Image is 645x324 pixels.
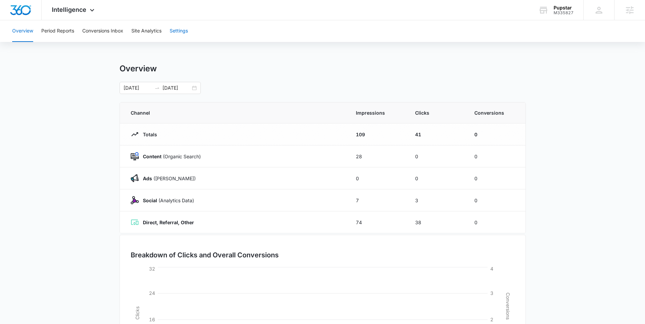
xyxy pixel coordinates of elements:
strong: Direct, Referral, Other [143,219,194,225]
span: swap-right [154,85,160,91]
p: Totals [139,131,157,138]
td: 109 [348,123,407,145]
span: Clicks [415,109,458,116]
tspan: 2 [490,317,493,322]
button: Period Reports [41,20,74,42]
td: 28 [348,145,407,167]
strong: Ads [143,176,152,181]
tspan: 32 [149,266,155,272]
td: 41 [407,123,466,145]
div: account id [554,10,574,15]
span: Impressions [356,109,399,116]
img: Ads [131,174,139,182]
span: Intelligence [52,6,86,13]
tspan: Clicks [134,306,140,320]
td: 0 [466,211,525,233]
tspan: 24 [149,290,155,296]
tspan: 16 [149,317,155,322]
tspan: Conversions [505,293,511,320]
img: Content [131,152,139,160]
h1: Overview [120,64,157,74]
input: End date [163,84,191,92]
p: (Organic Search) [139,153,201,160]
td: 0 [348,167,407,189]
div: account name [554,5,574,10]
strong: Content [143,154,162,159]
td: 0 [407,167,466,189]
span: Channel [131,109,340,116]
p: ([PERSON_NAME]) [139,175,196,182]
td: 74 [348,211,407,233]
td: 0 [466,123,525,145]
img: Social [131,196,139,204]
input: Start date [124,84,152,92]
button: Settings [170,20,188,42]
td: 0 [466,189,525,211]
button: Site Analytics [131,20,162,42]
h3: Breakdown of Clicks and Overall Conversions [131,250,279,260]
td: 0 [466,167,525,189]
p: (Analytics Data) [139,197,194,204]
span: to [154,85,160,91]
td: 38 [407,211,466,233]
tspan: 4 [490,266,493,272]
td: 7 [348,189,407,211]
strong: Social [143,198,157,203]
td: 0 [466,145,525,167]
button: Overview [12,20,33,42]
td: 3 [407,189,466,211]
tspan: 3 [490,290,493,296]
button: Conversions Inbox [82,20,123,42]
td: 0 [407,145,466,167]
span: Conversions [474,109,515,116]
